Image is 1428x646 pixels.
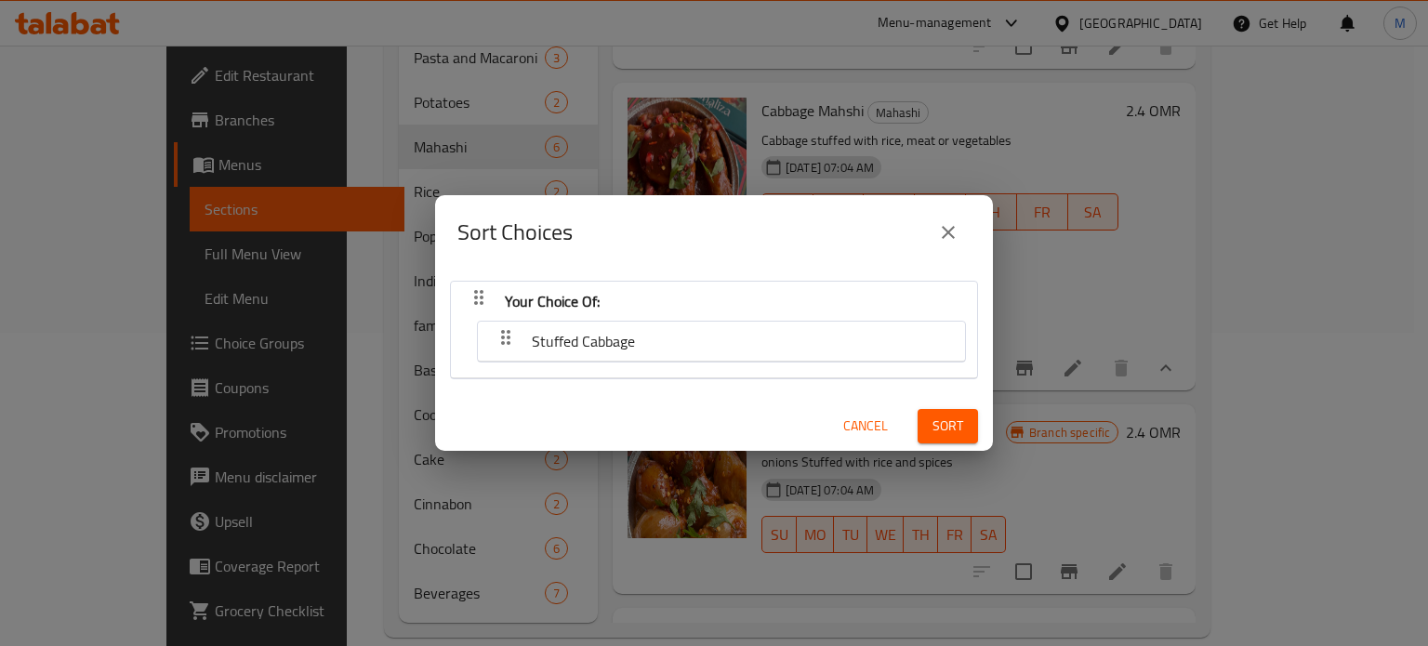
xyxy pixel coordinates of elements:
button: Your Choice Of: [462,285,966,317]
span: Sort [932,415,963,438]
button: Stuffed Cabbage [489,325,954,357]
button: close [926,210,971,255]
div: Your Choice Of:Stuffed Cabbage [451,282,977,378]
span: Cancel [843,415,888,438]
button: Cancel [836,409,895,443]
div: Stuffed Cabbage [478,322,965,362]
span: Your Choice Of: [505,287,600,315]
button: Sort [918,409,978,443]
h2: Sort Choices [457,218,573,247]
span: Stuffed Cabbage [532,327,635,355]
